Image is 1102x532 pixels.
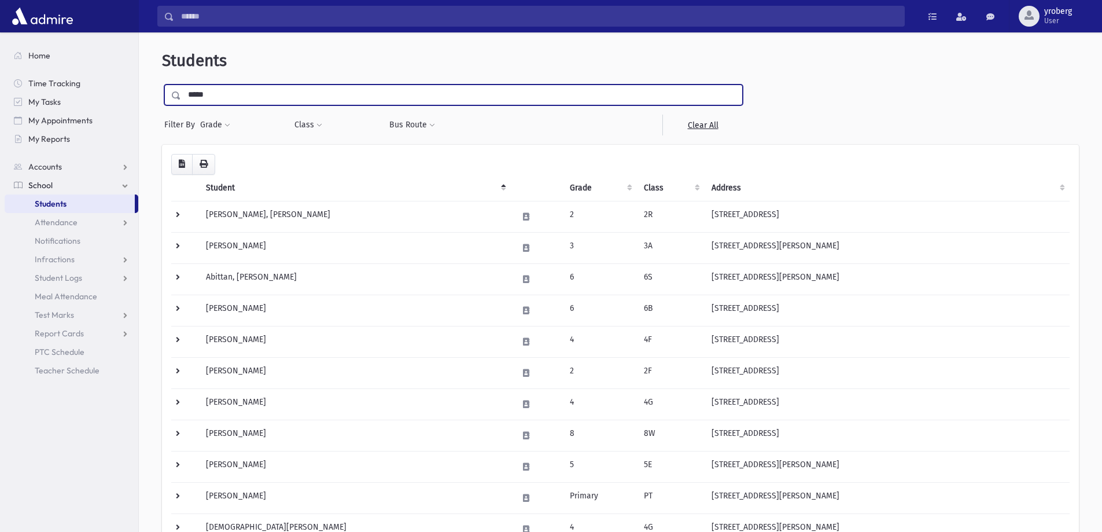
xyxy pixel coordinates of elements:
[563,295,637,326] td: 6
[192,154,215,175] button: Print
[28,180,53,190] span: School
[637,326,705,357] td: 4F
[705,357,1070,388] td: [STREET_ADDRESS]
[199,357,511,388] td: [PERSON_NAME]
[705,175,1070,201] th: Address: activate to sort column ascending
[35,217,78,228] span: Attendance
[199,232,511,263] td: [PERSON_NAME]
[705,420,1070,451] td: [STREET_ADDRESS]
[5,46,138,65] a: Home
[5,250,138,269] a: Infractions
[28,162,62,172] span: Accounts
[563,482,637,513] td: Primary
[199,326,511,357] td: [PERSON_NAME]
[5,111,138,130] a: My Appointments
[637,357,705,388] td: 2F
[705,482,1070,513] td: [STREET_ADDRESS][PERSON_NAME]
[294,115,323,135] button: Class
[35,236,80,246] span: Notifications
[5,287,138,306] a: Meal Attendance
[164,119,200,131] span: Filter By
[5,74,138,93] a: Time Tracking
[174,6,904,27] input: Search
[199,451,511,482] td: [PERSON_NAME]
[662,115,743,135] a: Clear All
[5,176,138,195] a: School
[162,51,227,70] span: Students
[5,269,138,287] a: Student Logs
[563,201,637,232] td: 2
[705,326,1070,357] td: [STREET_ADDRESS]
[199,175,511,201] th: Student: activate to sort column descending
[637,388,705,420] td: 4G
[1044,7,1072,16] span: yroberg
[563,388,637,420] td: 4
[705,232,1070,263] td: [STREET_ADDRESS][PERSON_NAME]
[199,482,511,513] td: [PERSON_NAME]
[28,115,93,126] span: My Appointments
[35,199,67,209] span: Students
[28,97,61,107] span: My Tasks
[705,451,1070,482] td: [STREET_ADDRESS][PERSON_NAME]
[563,357,637,388] td: 2
[563,420,637,451] td: 8
[199,263,511,295] td: Abittan, [PERSON_NAME]
[705,388,1070,420] td: [STREET_ADDRESS]
[200,115,231,135] button: Grade
[5,130,138,148] a: My Reports
[5,213,138,232] a: Attendance
[35,328,84,339] span: Report Cards
[35,365,99,376] span: Teacher Schedule
[5,306,138,324] a: Test Marks
[35,273,82,283] span: Student Logs
[28,50,50,61] span: Home
[199,201,511,232] td: [PERSON_NAME], [PERSON_NAME]
[637,201,705,232] td: 2R
[563,263,637,295] td: 6
[637,232,705,263] td: 3A
[1044,16,1072,25] span: User
[5,343,138,361] a: PTC Schedule
[28,134,70,144] span: My Reports
[171,154,193,175] button: CSV
[35,347,84,357] span: PTC Schedule
[35,291,97,302] span: Meal Attendance
[35,310,74,320] span: Test Marks
[637,175,705,201] th: Class: activate to sort column ascending
[705,201,1070,232] td: [STREET_ADDRESS]
[637,451,705,482] td: 5E
[563,175,637,201] th: Grade: activate to sort column ascending
[389,115,436,135] button: Bus Route
[637,420,705,451] td: 8W
[563,326,637,357] td: 4
[705,295,1070,326] td: [STREET_ADDRESS]
[5,361,138,380] a: Teacher Schedule
[5,157,138,176] a: Accounts
[563,451,637,482] td: 5
[9,5,76,28] img: AdmirePro
[28,78,80,89] span: Time Tracking
[5,195,135,213] a: Students
[637,263,705,295] td: 6S
[5,93,138,111] a: My Tasks
[199,388,511,420] td: [PERSON_NAME]
[5,232,138,250] a: Notifications
[5,324,138,343] a: Report Cards
[563,232,637,263] td: 3
[199,295,511,326] td: [PERSON_NAME]
[637,295,705,326] td: 6B
[199,420,511,451] td: [PERSON_NAME]
[35,254,75,265] span: Infractions
[637,482,705,513] td: PT
[705,263,1070,295] td: [STREET_ADDRESS][PERSON_NAME]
